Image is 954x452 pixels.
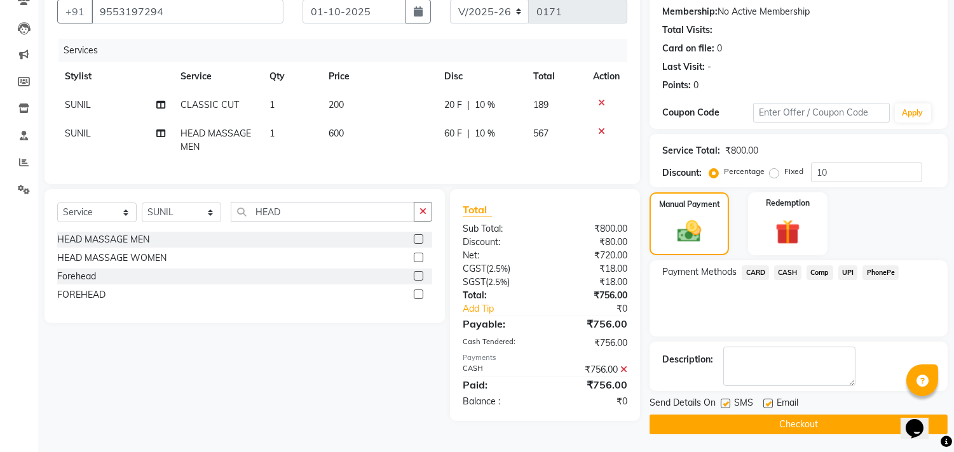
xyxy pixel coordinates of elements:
[768,216,808,248] img: _gift.svg
[670,218,708,245] img: _cash.svg
[662,5,718,18] div: Membership:
[57,251,167,265] div: HEAD MASSAGE WOMEN
[662,60,705,74] div: Last Visit:
[585,62,627,91] th: Action
[662,144,720,157] div: Service Total:
[489,263,508,274] span: 2.5%
[463,203,492,216] span: Total
[269,99,275,110] span: 1
[453,395,545,408] div: Balance :
[662,106,753,119] div: Coupon Code
[453,377,545,392] div: Paid:
[807,265,833,280] span: Comp
[181,99,239,110] span: CLASSIC CUT
[173,62,262,91] th: Service
[774,265,801,280] span: CASH
[838,265,858,280] span: UPI
[58,39,637,62] div: Services
[467,127,470,140] span: |
[453,262,545,276] div: ( )
[777,396,798,412] span: Email
[453,289,545,302] div: Total:
[463,276,486,288] span: SGST
[784,166,803,177] label: Fixed
[437,62,526,91] th: Disc
[57,233,149,246] div: HEAD MASSAGE MEN
[321,62,436,91] th: Price
[766,197,810,209] label: Redemption
[561,302,637,316] div: ₹0
[724,166,765,177] label: Percentage
[717,42,722,55] div: 0
[57,62,173,91] th: Stylist
[662,79,691,92] div: Points:
[453,316,545,331] div: Payable:
[453,222,545,236] div: Sub Total:
[742,265,769,280] span: CARD
[463,263,486,274] span: CGST
[545,316,637,331] div: ₹756.00
[181,128,251,152] span: HEAD MASSAGE MEN
[533,99,549,110] span: 189
[545,289,637,302] div: ₹756.00
[329,99,344,110] span: 200
[488,277,507,287] span: 2.5%
[895,103,931,123] button: Apply
[444,127,462,140] span: 60 F
[753,103,889,123] input: Enter Offer / Coupon Code
[453,336,545,350] div: Cash Tendered:
[662,23,712,37] div: Total Visits:
[65,99,91,110] span: SUNIL
[545,222,637,236] div: ₹800.00
[662,265,737,279] span: Payment Methods
[545,336,637,350] div: ₹756.00
[57,288,106,302] div: FOREHEAD
[659,199,720,210] label: Manual Payment
[662,353,713,366] div: Description:
[725,144,758,157] div: ₹800.00
[650,396,716,412] span: Send Details On
[453,236,545,249] div: Discount:
[734,396,753,412] span: SMS
[901,401,941,439] iframe: chat widget
[57,270,96,283] div: Forehead
[650,415,948,434] button: Checkout
[453,249,545,262] div: Net:
[467,98,470,112] span: |
[453,302,561,316] a: Add Tip
[662,42,714,55] div: Card on file:
[545,236,637,249] div: ₹80.00
[693,79,698,92] div: 0
[533,128,549,139] span: 567
[463,352,627,363] div: Payments
[231,202,414,222] input: Search or Scan
[475,127,495,140] span: 10 %
[662,166,702,180] div: Discount:
[269,128,275,139] span: 1
[707,60,711,74] div: -
[329,128,344,139] span: 600
[862,265,899,280] span: PhonePe
[262,62,321,91] th: Qty
[444,98,462,112] span: 20 F
[65,128,91,139] span: SUNIL
[545,276,637,289] div: ₹18.00
[545,377,637,392] div: ₹756.00
[475,98,495,112] span: 10 %
[662,5,935,18] div: No Active Membership
[453,276,545,289] div: ( )
[545,395,637,408] div: ₹0
[526,62,586,91] th: Total
[545,363,637,376] div: ₹756.00
[545,249,637,262] div: ₹720.00
[453,363,545,376] div: CASH
[545,262,637,276] div: ₹18.00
